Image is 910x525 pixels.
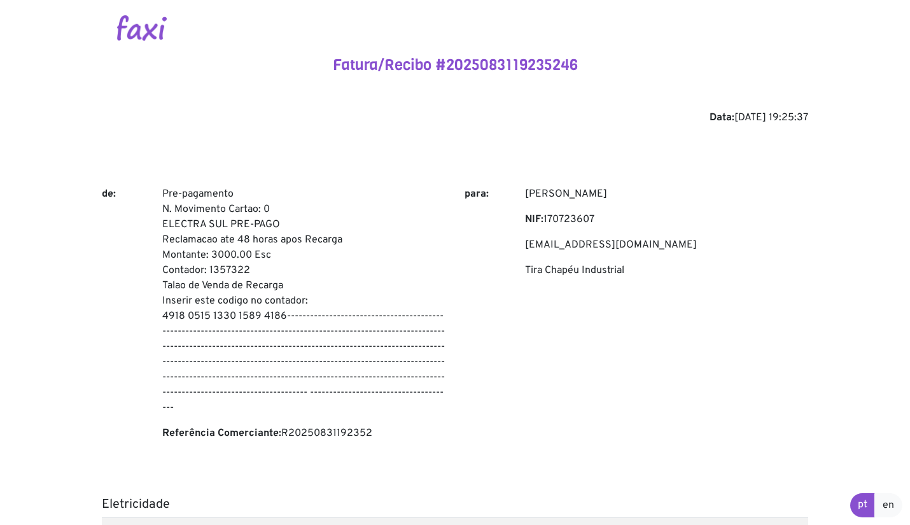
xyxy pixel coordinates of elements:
[465,188,489,200] b: para:
[102,56,808,74] h4: Fatura/Recibo #2025083119235246
[102,497,808,512] h5: Eletricidade
[525,237,808,253] p: [EMAIL_ADDRESS][DOMAIN_NAME]
[162,426,445,441] p: R20250831192352
[710,111,734,124] b: Data:
[525,212,808,227] p: 170723607
[102,188,116,200] b: de:
[102,110,808,125] div: [DATE] 19:25:37
[525,186,808,202] p: [PERSON_NAME]
[525,213,543,226] b: NIF:
[162,186,445,416] p: Pre-pagamento N. Movimento Cartao: 0 ELECTRA SUL PRE-PAGO Reclamacao ate 48 horas apos Recarga Mo...
[850,493,875,517] a: pt
[162,427,281,440] b: Referência Comerciante:
[525,263,808,278] p: Tira Chapéu Industrial
[874,493,902,517] a: en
